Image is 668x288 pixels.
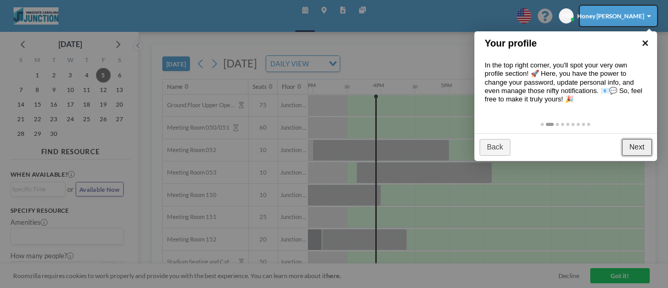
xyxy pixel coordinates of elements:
a: Next [622,139,652,156]
span: Honey [PERSON_NAME] [577,13,644,19]
h1: Your profile [485,37,630,51]
a: × [634,31,657,55]
div: In the top right corner, you'll spot your very own profile section! 🚀 Here, you have the power to... [474,51,657,114]
span: HB [562,12,570,19]
a: Back [480,139,510,156]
